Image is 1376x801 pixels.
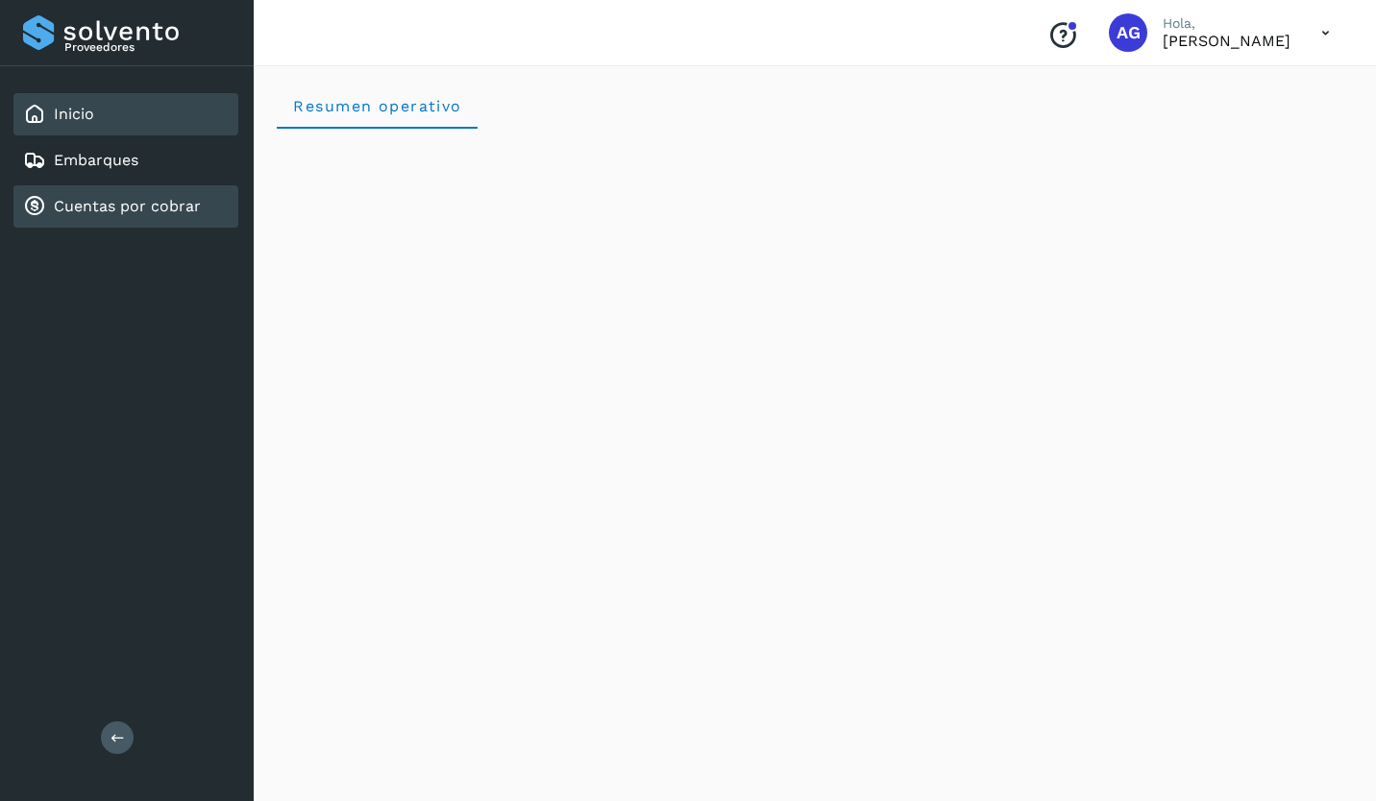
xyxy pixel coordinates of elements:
a: Embarques [54,151,138,169]
div: Inicio [13,93,238,135]
div: Cuentas por cobrar [13,185,238,228]
p: Proveedores [64,40,231,54]
a: Inicio [54,105,94,123]
span: Resumen operativo [292,97,462,115]
a: Cuentas por cobrar [54,197,201,215]
p: ALBERTO GARCIA SANCHEZ [1163,32,1290,50]
div: Embarques [13,139,238,182]
p: Hola, [1163,15,1290,32]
